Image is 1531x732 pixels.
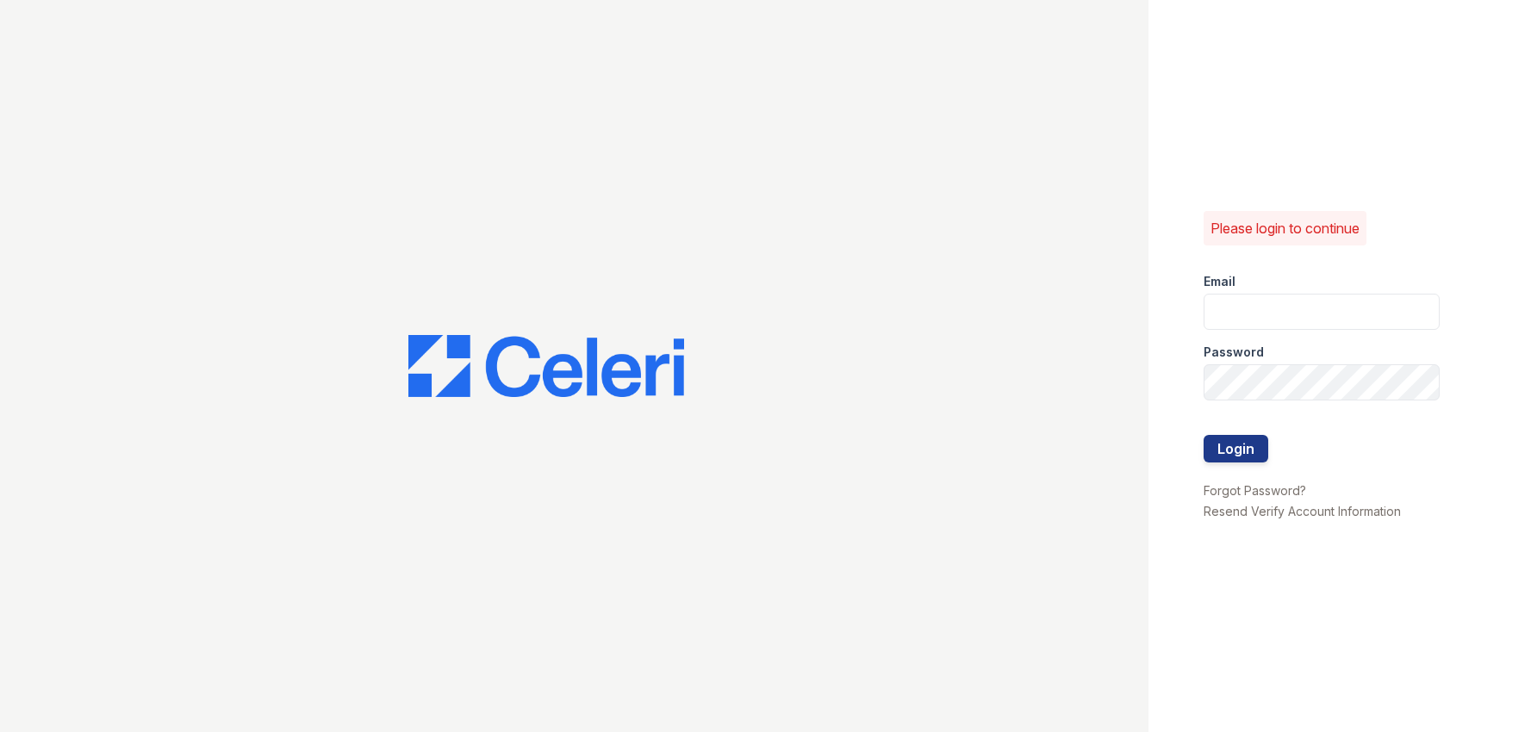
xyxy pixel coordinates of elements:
a: Forgot Password? [1204,483,1306,498]
a: Resend Verify Account Information [1204,504,1401,518]
p: Please login to continue [1210,218,1360,239]
label: Password [1204,344,1264,361]
label: Email [1204,273,1235,290]
img: CE_Logo_Blue-a8612792a0a2168367f1c8372b55b34899dd931a85d93a1a3d3e32e68fde9ad4.png [408,335,684,397]
button: Login [1204,435,1268,462]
